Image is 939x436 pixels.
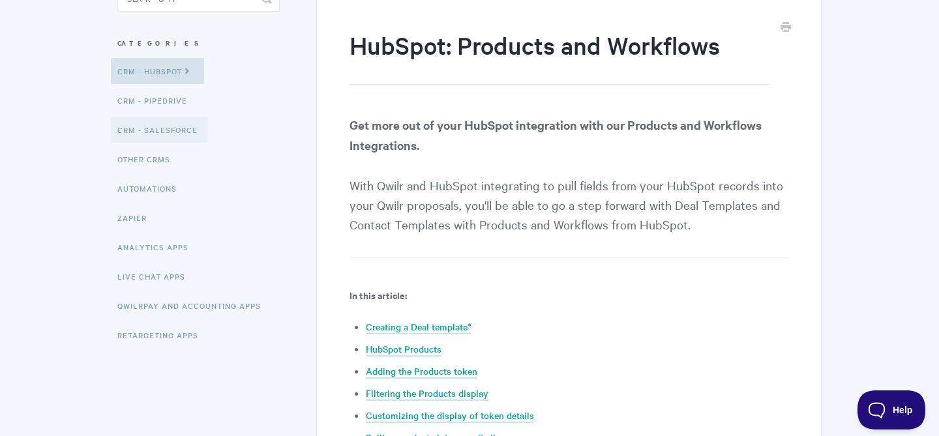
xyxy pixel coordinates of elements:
[117,293,271,319] a: QwilrPay and Accounting Apps
[366,320,471,334] a: Creating a Deal template*
[117,234,198,260] a: Analytics Apps
[117,322,208,348] a: Retargeting Apps
[117,87,197,113] a: CRM - Pipedrive
[111,117,207,143] a: CRM - Salesforce
[350,115,788,257] p: With Qwilr and HubSpot integrating to pull fields from your HubSpot records into your Qwilr propo...
[366,409,534,423] a: Customizing the display of token details
[366,386,488,401] a: Filtering the Products display
[350,288,407,302] b: In this article:
[857,390,926,429] iframe: Toggle Customer Support
[117,146,180,172] a: Other CRMs
[350,117,762,153] strong: Get more out of your HubSpot integration with our Products and Workflows Integrations.
[117,263,195,289] a: Live Chat Apps
[350,29,769,85] h1: HubSpot: Products and Workflows
[117,205,156,231] a: Zapier
[366,342,441,356] a: HubSpot Products
[117,175,186,201] a: Automations
[111,58,204,84] a: CRM - HubSpot
[366,364,477,379] a: Adding the Products token
[781,21,791,35] a: Print this Article
[117,31,280,55] h3: Categories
